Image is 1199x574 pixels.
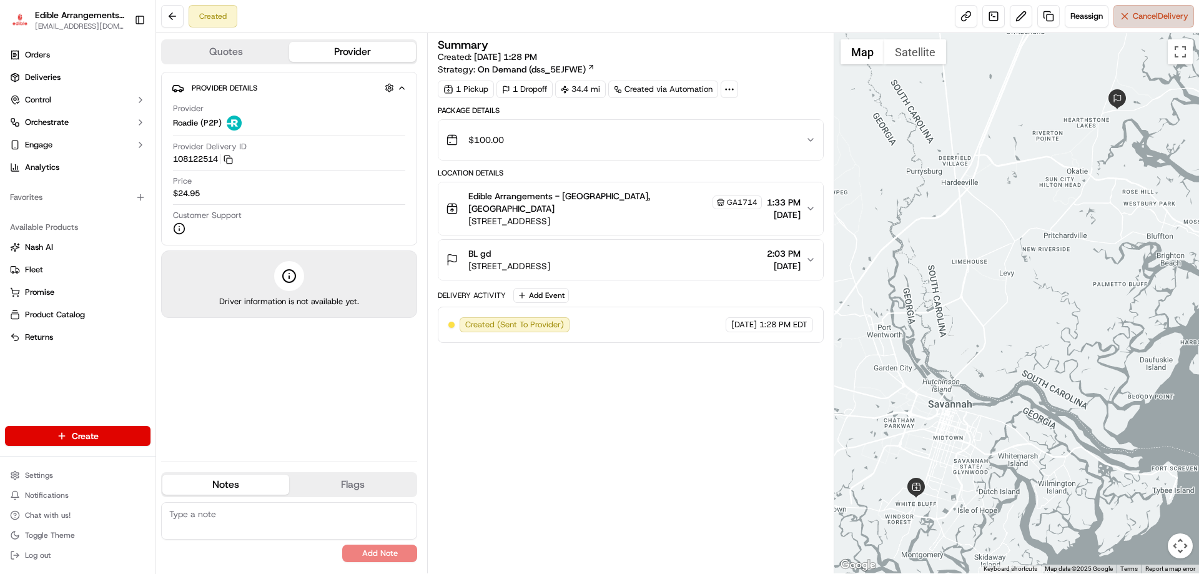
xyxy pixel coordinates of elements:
button: Notes [162,475,289,495]
span: [STREET_ADDRESS] [468,215,761,227]
img: Nash [12,12,37,37]
h3: Summary [438,39,488,51]
span: Analytics [25,162,59,173]
a: Powered byPylon [88,211,151,221]
button: Keyboard shortcuts [984,565,1037,573]
button: Engage [5,135,150,155]
span: Returns [25,332,53,343]
img: Edible Arrangements - Savannah, GA [10,11,30,29]
span: Knowledge Base [25,181,96,194]
button: Provider [289,42,416,62]
button: Show satellite imagery [884,39,946,64]
a: Report a map error [1145,565,1195,572]
a: Promise [10,287,146,298]
button: CancelDelivery [1113,5,1194,27]
span: 2:03 PM [767,247,801,260]
p: Welcome 👋 [12,50,227,70]
button: Notifications [5,487,150,504]
a: Created via Automation [608,81,718,98]
a: On Demand (dss_5EJFWE) [478,63,595,76]
button: Reassign [1065,5,1108,27]
button: Chat with us! [5,507,150,524]
span: Map data ©2025 Google [1045,565,1113,572]
span: 1:33 PM [767,196,801,209]
span: Notifications [25,490,69,500]
span: Provider [173,103,204,114]
button: Edible Arrangements - [GEOGRAPHIC_DATA], [GEOGRAPHIC_DATA]GA1714[STREET_ADDRESS]1:33 PM[DATE] [438,182,822,235]
button: Flags [289,475,416,495]
button: Edible Arrangements - [GEOGRAPHIC_DATA], [GEOGRAPHIC_DATA] [35,9,124,21]
button: Toggle fullscreen view [1168,39,1193,64]
div: Favorites [5,187,150,207]
a: 💻API Documentation [101,176,205,199]
span: Reassign [1070,11,1103,22]
span: API Documentation [118,181,200,194]
span: On Demand (dss_5EJFWE) [478,63,586,76]
a: Analytics [5,157,150,177]
span: Control [25,94,51,106]
span: Pylon [124,212,151,221]
span: Provider Delivery ID [173,141,247,152]
button: Nash AI [5,237,150,257]
span: Deliveries [25,72,61,83]
span: Fleet [25,264,43,275]
a: Deliveries [5,67,150,87]
img: Google [837,557,879,573]
span: Orders [25,49,50,61]
div: 💻 [106,182,116,192]
button: $100.00 [438,120,822,160]
div: We're available if you need us! [42,132,158,142]
span: [DATE] 1:28 PM [474,51,537,62]
button: Control [5,90,150,110]
span: Orchestrate [25,117,69,128]
span: Edible Arrangements - [GEOGRAPHIC_DATA], [GEOGRAPHIC_DATA] [468,190,709,215]
a: Returns [10,332,146,343]
button: [EMAIL_ADDRESS][DOMAIN_NAME] [35,21,124,31]
span: Driver information is not available yet. [219,296,359,307]
button: Toggle Theme [5,527,150,544]
button: Settings [5,467,150,484]
div: 34.4 mi [555,81,606,98]
button: Log out [5,547,150,564]
button: Product Catalog [5,305,150,325]
span: Created (Sent To Provider) [465,319,564,330]
a: Fleet [10,264,146,275]
button: Provider Details [172,77,407,98]
span: Product Catalog [25,309,85,320]
span: Promise [25,287,54,298]
button: Add Event [513,288,569,303]
div: Strategy: [438,63,595,76]
span: Chat with us! [25,510,71,520]
button: Start new chat [212,123,227,138]
button: Create [5,426,150,446]
a: Terms (opens in new tab) [1120,565,1138,572]
span: [DATE] [731,319,757,330]
button: Map camera controls [1168,533,1193,558]
button: Returns [5,327,150,347]
span: Toggle Theme [25,530,75,540]
span: Settings [25,470,53,480]
span: GA1714 [727,197,757,207]
div: Available Products [5,217,150,237]
div: Delivery Activity [438,290,506,300]
span: Roadie (P2P) [173,117,222,129]
span: $100.00 [468,134,504,146]
button: 108122514 [173,154,233,165]
span: Price [173,176,192,187]
span: Engage [25,139,52,151]
button: Quotes [162,42,289,62]
span: Customer Support [173,210,242,221]
button: Promise [5,282,150,302]
button: Orchestrate [5,112,150,132]
span: [DATE] [767,260,801,272]
button: BL gd[STREET_ADDRESS]2:03 PM[DATE] [438,240,822,280]
span: [DATE] [767,209,801,221]
span: Provider Details [192,83,257,93]
div: 1 Pickup [438,81,494,98]
span: Create [72,430,99,442]
a: 📗Knowledge Base [7,176,101,199]
span: BL gd [468,247,491,260]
